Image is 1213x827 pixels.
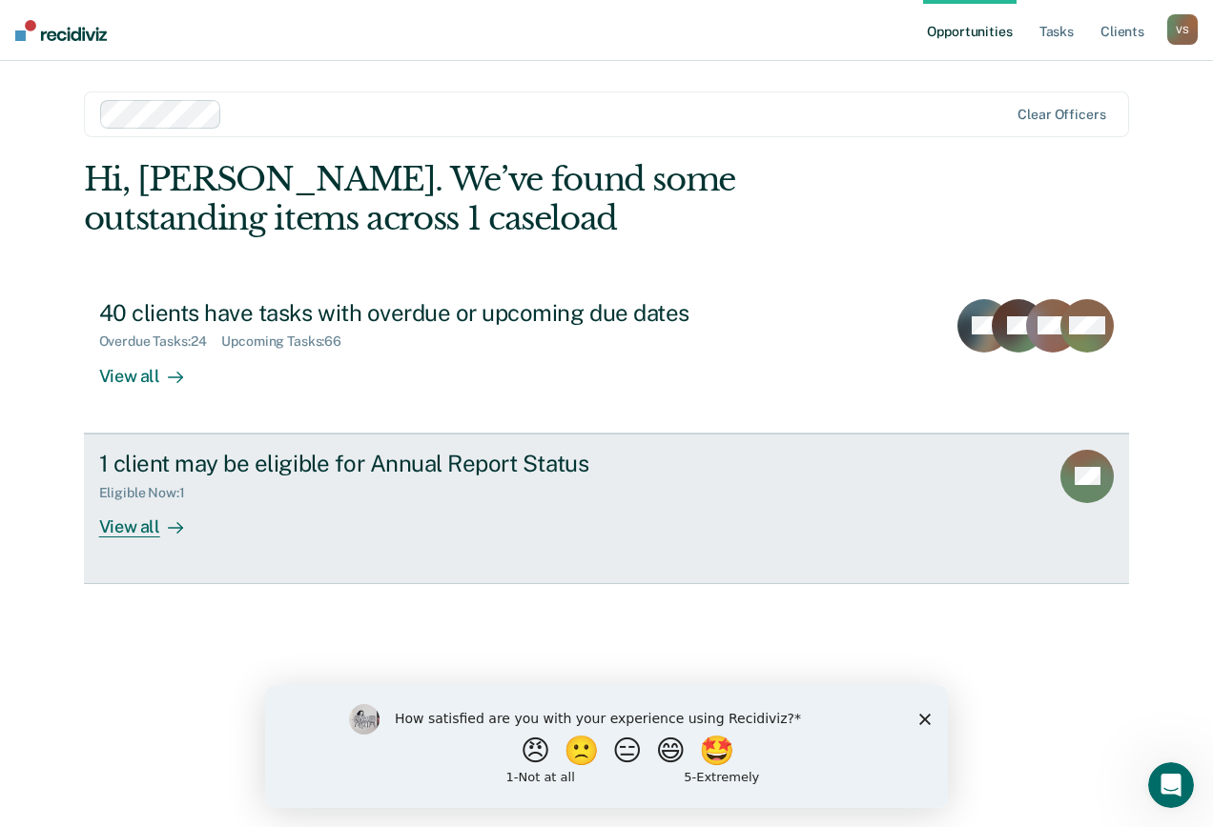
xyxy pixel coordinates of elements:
iframe: Survey by Kim from Recidiviz [265,685,948,808]
div: 40 clients have tasks with overdue or upcoming due dates [99,299,769,327]
div: Upcoming Tasks : 66 [221,333,357,350]
div: Eligible Now : 1 [99,485,200,501]
button: VS [1167,14,1198,45]
img: Recidiviz [15,20,107,41]
div: 1 client may be eligible for Annual Report Status [99,450,769,477]
a: 40 clients have tasks with overdue or upcoming due datesOverdue Tasks:24Upcoming Tasks:66View all [84,284,1130,434]
div: Overdue Tasks : 24 [99,333,222,350]
div: View all [99,500,206,537]
iframe: Intercom live chat [1148,762,1194,808]
div: Clear officers [1018,107,1105,123]
div: Hi, [PERSON_NAME]. We’ve found some outstanding items across 1 caseload [84,160,920,238]
a: 1 client may be eligible for Annual Report StatusEligible Now:1View all [84,434,1130,584]
div: View all [99,350,206,387]
div: V S [1167,14,1198,45]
